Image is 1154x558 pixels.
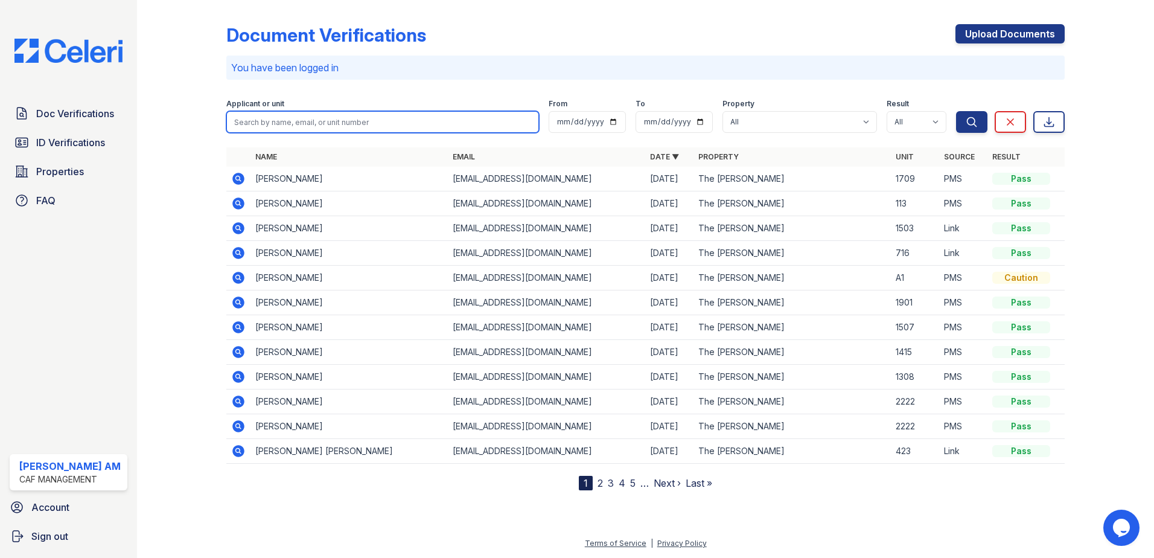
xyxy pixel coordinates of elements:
[250,439,448,464] td: [PERSON_NAME] [PERSON_NAME]
[891,390,939,414] td: 2222
[693,439,891,464] td: The [PERSON_NAME]
[992,247,1050,259] div: Pass
[891,340,939,365] td: 1415
[992,346,1050,358] div: Pass
[657,539,707,548] a: Privacy Policy
[955,24,1065,43] a: Upload Documents
[891,315,939,340] td: 1507
[36,193,56,208] span: FAQ
[693,266,891,290] td: The [PERSON_NAME]
[448,340,645,365] td: [EMAIL_ADDRESS][DOMAIN_NAME]
[992,297,1050,309] div: Pass
[645,216,693,241] td: [DATE]
[448,390,645,414] td: [EMAIL_ADDRESS][DOMAIN_NAME]
[651,539,653,548] div: |
[619,477,625,489] a: 4
[226,24,426,46] div: Document Verifications
[19,459,121,473] div: [PERSON_NAME] AM
[891,365,939,390] td: 1308
[939,191,987,216] td: PMS
[448,241,645,266] td: [EMAIL_ADDRESS][DOMAIN_NAME]
[226,99,284,109] label: Applicant or unit
[992,197,1050,210] div: Pass
[891,290,939,315] td: 1901
[448,290,645,315] td: [EMAIL_ADDRESS][DOMAIN_NAME]
[693,390,891,414] td: The [PERSON_NAME]
[686,477,712,489] a: Last »
[640,476,649,490] span: …
[698,152,739,161] a: Property
[645,439,693,464] td: [DATE]
[645,315,693,340] td: [DATE]
[250,390,448,414] td: [PERSON_NAME]
[231,60,1060,75] p: You have been logged in
[250,414,448,439] td: [PERSON_NAME]
[448,167,645,191] td: [EMAIL_ADDRESS][DOMAIN_NAME]
[939,439,987,464] td: Link
[448,439,645,464] td: [EMAIL_ADDRESS][DOMAIN_NAME]
[693,340,891,365] td: The [PERSON_NAME]
[939,241,987,266] td: Link
[645,414,693,439] td: [DATE]
[939,167,987,191] td: PMS
[891,216,939,241] td: 1503
[891,439,939,464] td: 423
[31,529,68,544] span: Sign out
[645,290,693,315] td: [DATE]
[939,216,987,241] td: Link
[891,241,939,266] td: 716
[992,272,1050,284] div: Caution
[448,315,645,340] td: [EMAIL_ADDRESS][DOMAIN_NAME]
[896,152,914,161] a: Unit
[645,266,693,290] td: [DATE]
[250,216,448,241] td: [PERSON_NAME]
[939,365,987,390] td: PMS
[939,315,987,340] td: PMS
[579,476,593,490] div: 1
[10,101,127,126] a: Doc Verifications
[645,241,693,266] td: [DATE]
[549,99,567,109] label: From
[944,152,975,161] a: Source
[722,99,754,109] label: Property
[31,500,69,515] span: Account
[693,414,891,439] td: The [PERSON_NAME]
[19,473,121,486] div: CAF Management
[992,445,1050,457] div: Pass
[250,167,448,191] td: [PERSON_NAME]
[693,216,891,241] td: The [PERSON_NAME]
[36,135,105,150] span: ID Verifications
[453,152,475,161] a: Email
[250,241,448,266] td: [PERSON_NAME]
[891,167,939,191] td: 1709
[939,340,987,365] td: PMS
[645,390,693,414] td: [DATE]
[645,167,693,191] td: [DATE]
[255,152,277,161] a: Name
[630,477,636,489] a: 5
[448,414,645,439] td: [EMAIL_ADDRESS][DOMAIN_NAME]
[448,266,645,290] td: [EMAIL_ADDRESS][DOMAIN_NAME]
[5,524,132,548] a: Sign out
[891,414,939,439] td: 2222
[693,241,891,266] td: The [PERSON_NAME]
[693,315,891,340] td: The [PERSON_NAME]
[250,266,448,290] td: [PERSON_NAME]
[250,315,448,340] td: [PERSON_NAME]
[1103,510,1142,546] iframe: chat widget
[693,290,891,315] td: The [PERSON_NAME]
[645,365,693,390] td: [DATE]
[992,371,1050,383] div: Pass
[608,477,614,489] a: 3
[636,99,645,109] label: To
[992,396,1050,408] div: Pass
[693,191,891,216] td: The [PERSON_NAME]
[5,495,132,519] a: Account
[992,321,1050,333] div: Pass
[992,222,1050,234] div: Pass
[939,414,987,439] td: PMS
[992,152,1021,161] a: Result
[448,191,645,216] td: [EMAIL_ADDRESS][DOMAIN_NAME]
[939,290,987,315] td: PMS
